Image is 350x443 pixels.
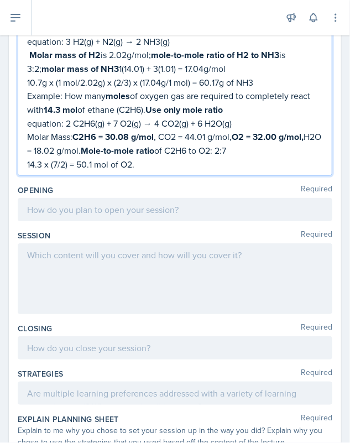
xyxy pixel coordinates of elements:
p: 14.3 x (7/2) = 50.1 mol of O2. [27,158,323,171]
label: Opening [18,185,53,196]
strong: moles [106,90,130,102]
p: is 2.02g/mol; is 3:2; 1(14.01) + 3(1.01) = 17.04g/mol [27,48,323,76]
strong: Use only mole ratio [145,103,223,116]
p: Example: How many of oxygen gas are required to completely react with of ethane (C2H6). [27,89,323,117]
strong: Molar mass of H2 [29,49,101,61]
span: Required [301,230,332,241]
label: Explain Planning Sheet [18,414,119,425]
span: Required [301,368,332,379]
label: Session [18,230,50,241]
strong: Mole-to-mole ratio [81,144,154,157]
span: Required [301,323,332,334]
label: Strategies [18,368,64,379]
p: equation: 3 H2(g) + N2(g) → 2 NH3(g) [27,35,323,48]
span: Required [301,185,332,196]
p: 10.7g x (1 mol/2.02g) x (2/3) x (17.04g/1 mol) = 60.17g of NH3 [27,76,323,89]
strong: C2H6 = 30.08 g/mol [72,131,154,143]
strong: mole-to-mole ratio of H2 to NH3 [151,49,279,61]
label: Closing [18,323,52,334]
strong: 14.3 mol [44,103,77,116]
p: Molar Mass: , CO2 = 44.01 g/mol, H2O = 18.02 g/mol. of C2H6 to O2: 2:7 [27,130,323,158]
span: Required [301,414,332,425]
strong: O2 = 32.00 g/mol, [232,131,304,143]
p: equation: 2 C2H6(g) + 7 O2(g) → 4 CO2(g) + 6 H2O(g) [27,117,323,130]
strong: molar mass of NH3 [41,62,119,75]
